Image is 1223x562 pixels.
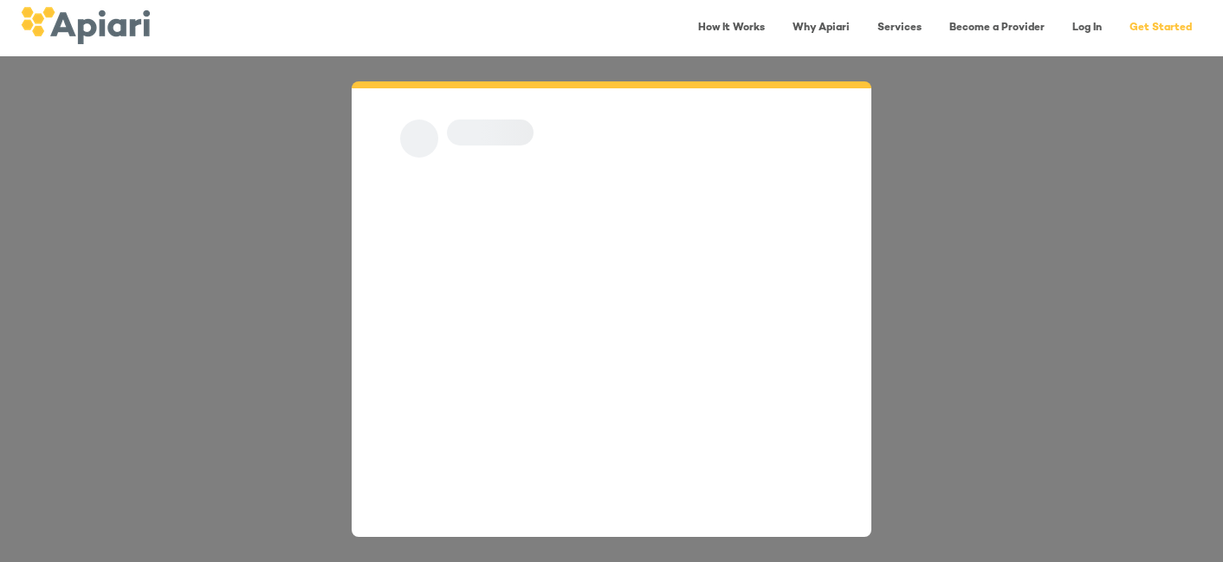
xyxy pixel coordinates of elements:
[688,10,775,46] a: How It Works
[1119,10,1202,46] a: Get Started
[782,10,860,46] a: Why Apiari
[867,10,932,46] a: Services
[1062,10,1112,46] a: Log In
[939,10,1055,46] a: Become a Provider
[21,7,150,44] img: logo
